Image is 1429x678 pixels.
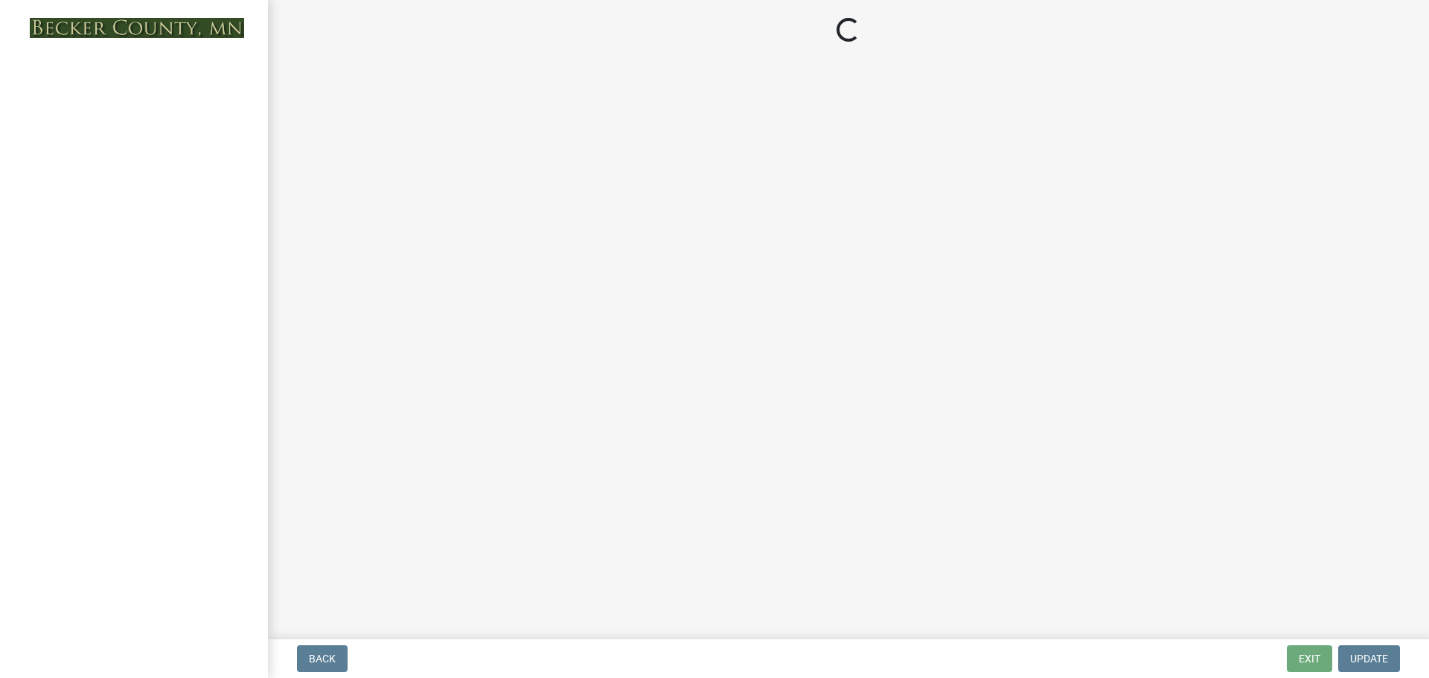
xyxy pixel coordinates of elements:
button: Back [297,645,348,672]
span: Back [309,653,336,665]
img: Becker County, Minnesota [30,18,244,38]
span: Update [1350,653,1388,665]
button: Update [1338,645,1400,672]
button: Exit [1287,645,1332,672]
